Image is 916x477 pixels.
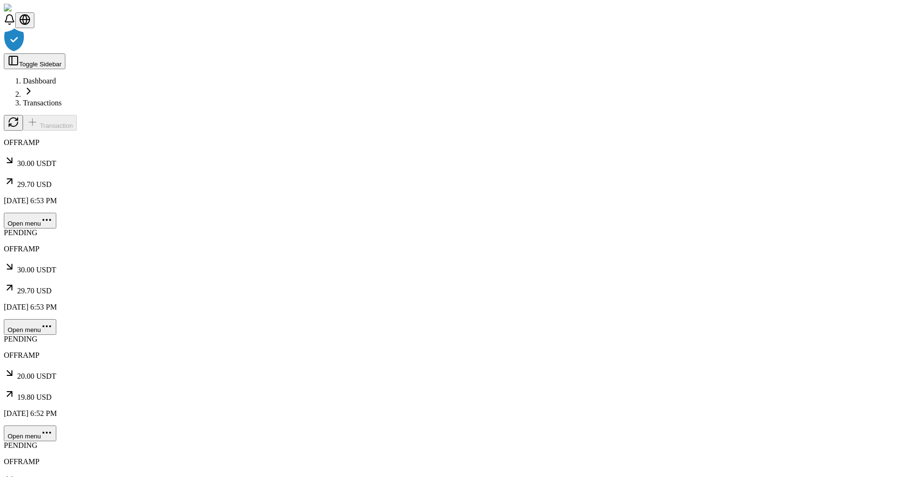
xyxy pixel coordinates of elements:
div: PENDING [4,335,912,343]
p: OFFRAMP [4,245,912,253]
p: OFFRAMP [4,457,912,466]
p: 19.80 USD [4,388,912,402]
p: [DATE] 6:53 PM [4,197,912,205]
span: Open menu [8,433,41,440]
nav: breadcrumb [4,77,912,107]
span: Open menu [8,220,41,227]
span: Toggle Sidebar [19,61,62,68]
p: 29.70 USD [4,176,912,189]
a: Transactions [23,99,62,107]
p: 30.00 USDT [4,261,912,274]
button: Open menu [4,425,56,441]
p: OFFRAMP [4,138,912,147]
div: PENDING [4,441,912,450]
p: [DATE] 6:53 PM [4,303,912,311]
p: [DATE] 6:52 PM [4,409,912,418]
p: 30.00 USDT [4,155,912,168]
p: 20.00 USDT [4,367,912,381]
button: Transaction [23,115,77,131]
img: ShieldPay Logo [4,4,61,12]
span: Open menu [8,326,41,333]
p: OFFRAMP [4,351,912,360]
a: Dashboard [23,77,56,85]
button: Open menu [4,213,56,228]
div: PENDING [4,228,912,237]
button: Toggle Sidebar [4,53,65,69]
button: Open menu [4,319,56,335]
span: Transaction [40,122,73,129]
p: 29.70 USD [4,282,912,295]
